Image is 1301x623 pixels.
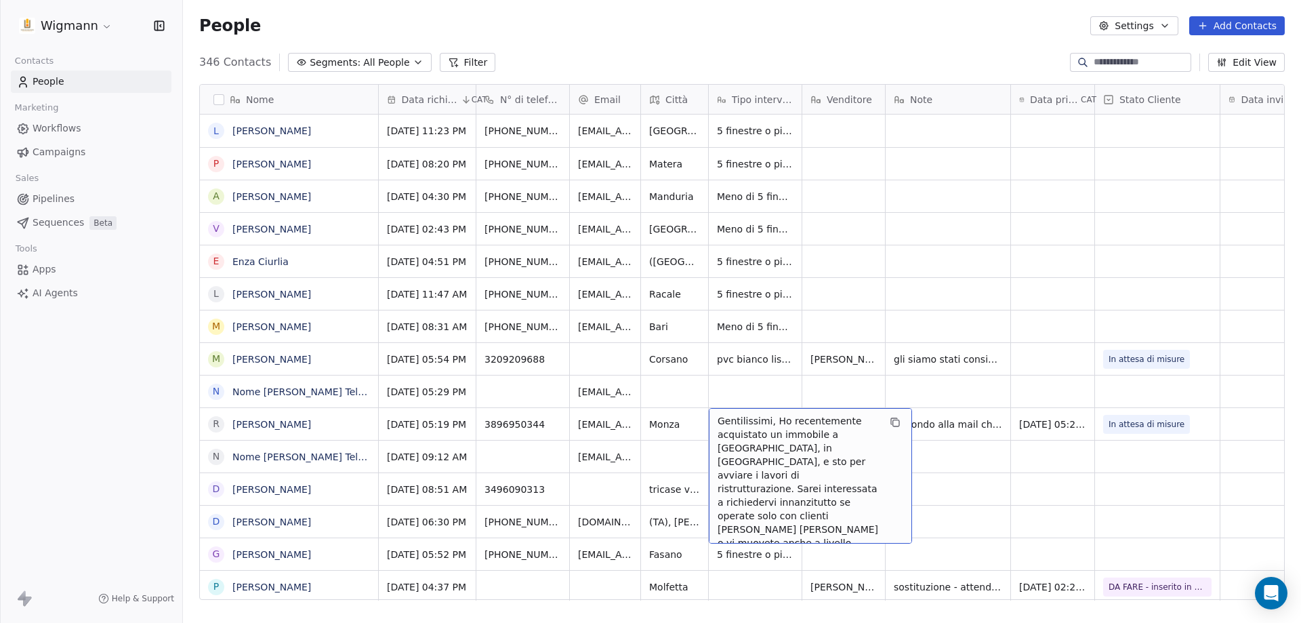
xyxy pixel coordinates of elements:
span: Corsano [649,353,700,366]
a: AI Agents [11,282,171,304]
div: D [213,482,220,496]
button: Wigmann [16,14,115,37]
span: Sales [9,168,45,188]
span: [GEOGRAPHIC_DATA] [649,124,700,138]
span: Tipo intervento [732,93,793,106]
div: L [213,287,219,301]
span: Data invio offerta [1241,93,1295,106]
div: P [213,157,219,171]
span: [DATE] 02:26 PM [1019,580,1086,594]
img: 1630668995401.jpeg [19,18,35,34]
span: [DATE] 11:47 AM [387,287,468,301]
span: Beta [89,216,117,230]
div: Note [886,85,1010,114]
div: Stato Cliente [1095,85,1220,114]
span: (TA), [PERSON_NAME] [649,515,700,529]
span: 5 finestre o più di 5 [717,124,793,138]
span: Data primo contatto [1030,93,1078,106]
span: pvc bianco lisico [717,353,793,366]
span: Campaigns [33,145,85,159]
span: [DATE] 11:23 PM [387,124,468,138]
div: N [213,384,220,399]
span: [PHONE_NUMBER] [484,157,561,171]
div: Open Intercom Messenger [1255,577,1287,609]
a: [PERSON_NAME] [232,289,311,300]
span: Nome [246,93,274,106]
span: Meno di 5 finestre [717,190,793,203]
div: Email [570,85,640,114]
a: Enza Ciurlia [232,256,289,267]
a: [PERSON_NAME] [232,159,311,169]
div: N [213,449,220,464]
span: [DATE] 04:51 PM [387,255,468,268]
div: Nome [200,85,378,114]
span: sostituzione - attende chiamata 27/8 dalle 9 alle 10 [894,580,1002,594]
span: [EMAIL_ADDRESS][DOMAIN_NAME] [578,287,632,301]
div: Data primo contattoCAT [1011,85,1094,114]
div: V [213,222,220,236]
a: Apps [11,258,171,281]
span: 5 finestre o più di 5 [717,157,793,171]
span: 3209209688 [484,353,561,366]
span: 3496090313 [484,483,561,496]
span: [DATE] 05:20 PM [1019,418,1086,431]
span: rispondo alla mail chiedo il numero [894,418,1002,431]
span: [PHONE_NUMBER] [484,515,561,529]
button: Edit View [1208,53,1285,72]
div: P [213,580,219,594]
span: Venditore [827,93,872,106]
span: 5 finestre o più di 5 [717,548,793,561]
span: [EMAIL_ADDRESS][DOMAIN_NAME] [578,222,632,236]
span: Monza [649,418,700,431]
a: [PERSON_NAME] [232,549,311,560]
span: [DATE] 02:43 PM [387,222,468,236]
span: Help & Support [112,593,174,604]
span: [PHONE_NUMBER] [484,548,561,561]
span: Apps [33,262,56,277]
a: SequencesBeta [11,212,171,234]
a: People [11,71,171,93]
span: 3896950344 [484,418,561,431]
span: CAT [472,94,487,105]
span: Fasano [649,548,700,561]
span: CAT [1081,94,1096,105]
a: [PERSON_NAME] [232,321,311,332]
a: [PERSON_NAME] [232,419,311,430]
span: [EMAIL_ADDRESS][DOMAIN_NAME] [578,450,632,464]
a: [PERSON_NAME] [232,582,311,592]
span: Workflows [33,121,81,136]
a: Campaigns [11,141,171,163]
span: [DATE] 08:20 PM [387,157,468,171]
div: grid [200,115,379,601]
span: [EMAIL_ADDRESS][DOMAIN_NAME] [578,320,632,334]
span: [DATE] 06:30 PM [387,515,468,529]
span: [PHONE_NUMBER] [484,190,561,203]
div: Venditore [802,85,885,114]
span: Note [910,93,932,106]
span: [PHONE_NUMBER] [484,320,561,334]
div: G [213,547,220,561]
a: [PERSON_NAME] [232,191,311,202]
span: 346 Contacts [199,54,271,71]
a: Pipelines [11,188,171,210]
div: D [213,515,220,529]
span: [EMAIL_ADDRESS][DOMAIN_NAME] [578,124,632,138]
span: Wigmann [41,17,98,35]
span: [EMAIL_ADDRESS][DOMAIN_NAME] [578,157,632,171]
div: N° di telefono [476,85,569,114]
span: All People [363,56,409,70]
div: M [212,319,220,334]
div: A [213,189,220,203]
span: AI Agents [33,286,78,300]
span: gli siamo stati consigliati da un amico - ha chiamato qui in azienda [894,353,1002,366]
span: [DATE] 09:12 AM [387,450,468,464]
span: [DATE] 08:51 AM [387,483,468,496]
a: [PERSON_NAME] [232,224,311,235]
span: [PHONE_NUMBER] [484,255,561,268]
span: Gentilissimi, Ho recentemente acquistato un immobile a [GEOGRAPHIC_DATA], in [GEOGRAPHIC_DATA], e... [718,414,879,604]
a: [PERSON_NAME] [232,484,311,495]
span: Data richiesta [402,93,458,106]
span: [PHONE_NUMBER] [484,124,561,138]
span: [PHONE_NUMBER] [484,287,561,301]
div: Città [641,85,708,114]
